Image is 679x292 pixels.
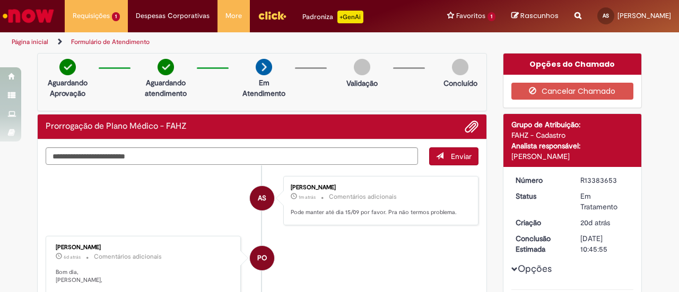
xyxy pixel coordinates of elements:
[258,185,266,211] span: AS
[508,233,573,254] dt: Conclusão Estimada
[73,11,110,21] span: Requisições
[238,77,290,99] p: Em Atendimento
[256,59,272,75] img: arrow-next.png
[257,245,267,271] span: PO
[443,78,477,89] p: Concluído
[456,11,485,21] span: Favoritos
[617,11,671,20] span: [PERSON_NAME]
[451,152,472,161] span: Enviar
[429,147,478,165] button: Enviar
[94,252,162,261] small: Comentários adicionais
[520,11,559,21] span: Rascunhos
[580,217,630,228] div: 08/08/2025 15:27:47
[603,12,609,19] span: AS
[508,191,573,201] dt: Status
[71,38,150,46] a: Formulário de Atendimento
[329,192,397,201] small: Comentários adicionais
[488,12,495,21] span: 1
[46,147,418,165] textarea: Digite sua mensagem aqui...
[291,184,467,191] div: [PERSON_NAME]
[258,7,286,23] img: click_logo_yellow_360x200.png
[511,83,634,100] button: Cancelar Chamado
[511,140,634,151] div: Analista responsável:
[140,77,191,99] p: Aguardando atendimento
[580,218,610,227] span: 20d atrás
[136,11,210,21] span: Despesas Corporativas
[302,11,363,23] div: Padroniza
[346,78,378,89] p: Validação
[59,59,76,75] img: check-circle-green.png
[12,38,48,46] a: Página inicial
[580,191,630,212] div: Em Tratamento
[508,217,573,228] dt: Criação
[225,11,242,21] span: More
[291,208,467,217] p: Pode manter até dia 15/09 por favor. Pra não termos problema.
[250,246,274,270] div: Priscila Oliveira
[64,254,81,260] time: 22/08/2025 08:09:27
[8,32,445,52] ul: Trilhas de página
[508,175,573,185] dt: Número
[503,54,642,75] div: Opções do Chamado
[465,120,478,134] button: Adicionar anexos
[64,254,81,260] span: 6d atrás
[452,59,468,75] img: img-circle-grey.png
[580,218,610,227] time: 08/08/2025 15:27:47
[42,77,93,99] p: Aguardando Aprovação
[46,122,187,131] h2: Prorrogação de Plano Médico - FAHZ Histórico de tíquete
[337,11,363,23] p: +GenAi
[511,11,559,21] a: Rascunhos
[511,119,634,130] div: Grupo de Atribuição:
[1,5,56,26] img: ServiceNow
[56,244,232,251] div: [PERSON_NAME]
[511,151,634,162] div: [PERSON_NAME]
[112,12,120,21] span: 1
[354,59,370,75] img: img-circle-grey.png
[250,186,274,210] div: Andreza Werneck Da Silva Santos
[580,175,630,185] div: R13383653
[580,233,630,254] div: [DATE] 10:45:55
[299,194,316,200] span: 1m atrás
[299,194,316,200] time: 27/08/2025 16:49:01
[511,130,634,140] div: FAHZ - Cadastro
[158,59,174,75] img: check-circle-green.png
